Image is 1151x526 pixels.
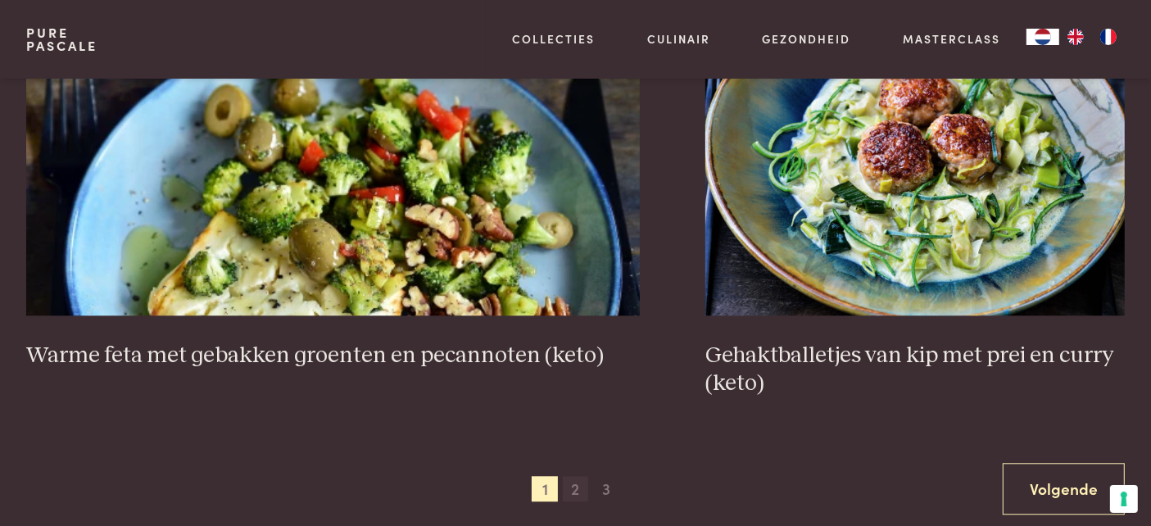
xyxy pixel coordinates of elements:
[1059,29,1092,45] a: EN
[647,30,710,48] a: Culinair
[512,30,595,48] a: Collecties
[593,476,619,502] span: 3
[903,30,1000,48] a: Masterclass
[26,26,97,52] a: PurePascale
[563,476,589,502] span: 2
[1026,29,1125,45] aside: Language selected: Nederlands
[1092,29,1125,45] a: FR
[532,476,558,502] span: 1
[26,342,640,370] h3: Warme feta met gebakken groenten en pecannoten (keto)
[1110,485,1138,513] button: Uw voorkeuren voor toestemming voor trackingtechnologieën
[1059,29,1125,45] ul: Language list
[1026,29,1059,45] div: Language
[705,342,1125,398] h3: Gehaktballetjes van kip met prei en curry (keto)
[1026,29,1059,45] a: NL
[763,30,851,48] a: Gezondheid
[1003,463,1125,515] a: Volgende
